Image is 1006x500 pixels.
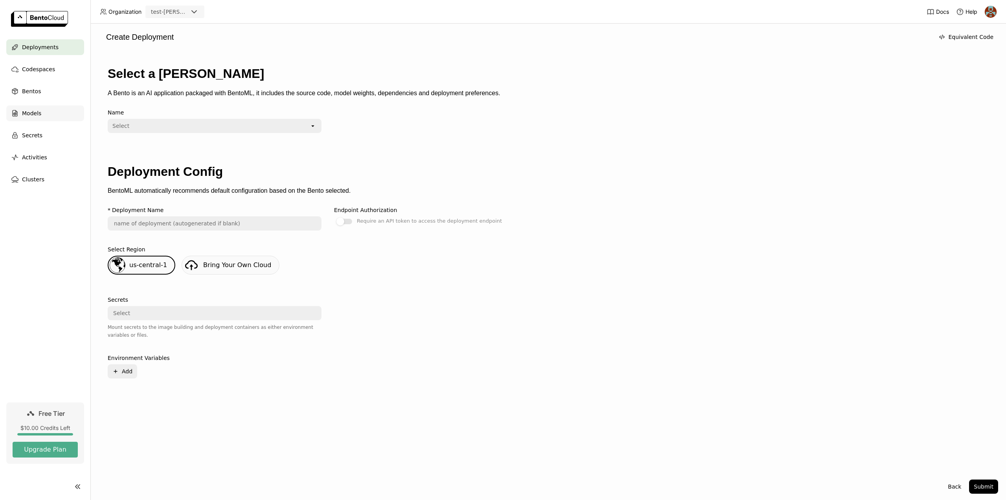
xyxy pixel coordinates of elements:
[108,364,137,378] button: Add
[6,39,84,55] a: Deployments
[11,11,68,27] img: logo
[6,172,84,187] a: Clusters
[22,87,41,96] span: Bentos
[927,8,949,16] a: Docs
[112,207,163,213] div: Deployment Name
[13,442,78,458] button: Upgrade Plan
[22,42,59,52] span: Deployments
[108,297,128,303] div: Secrets
[6,127,84,143] a: Secrets
[334,207,397,213] div: Endpoint Authorization
[151,8,188,16] div: test-[PERSON_NAME]
[108,66,989,81] h1: Select a [PERSON_NAME]
[108,256,175,275] div: us-central-1
[108,164,989,179] h1: Deployment Config
[108,217,321,230] input: name of deployment (autogenerated if blank)
[22,175,44,184] span: Clusters
[956,8,977,16] div: Help
[98,31,931,42] div: Create Deployment
[39,410,65,417] span: Free Tier
[129,261,167,269] span: us-central-1
[22,109,41,118] span: Models
[310,123,316,129] svg: open
[108,246,145,253] div: Select Region
[6,83,84,99] a: Bentos
[6,402,84,464] a: Free Tier$10.00 Credits LeftUpgrade Plan
[108,8,141,15] span: Organization
[108,323,321,339] div: Mount secrets to the image building and deployment containers as either environment variables or ...
[113,309,130,317] div: Select
[6,105,84,121] a: Models
[108,109,321,116] div: Name
[934,30,998,44] button: Equivalent Code
[985,6,997,18] img: Pablo Salanova
[203,261,271,269] span: Bring Your Own Cloud
[13,424,78,432] div: $10.00 Credits Left
[936,8,949,15] span: Docs
[969,480,998,494] button: Submit
[22,65,55,74] span: Codespaces
[108,90,989,97] p: A Bento is an AI application packaged with BentoML, it includes the source code, model weights, d...
[108,187,989,194] p: BentoML automatically recommends default configuration based on the Bento selected.
[966,8,977,15] span: Help
[112,122,129,130] div: Select
[943,480,966,494] button: Back
[22,131,42,140] span: Secrets
[112,368,119,375] svg: Plus
[357,216,502,226] div: Require an API token to access the deployment endpoint
[6,149,84,165] a: Activities
[108,355,170,361] div: Environment Variables
[182,256,279,275] a: Bring Your Own Cloud
[6,61,84,77] a: Codespaces
[22,153,47,162] span: Activities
